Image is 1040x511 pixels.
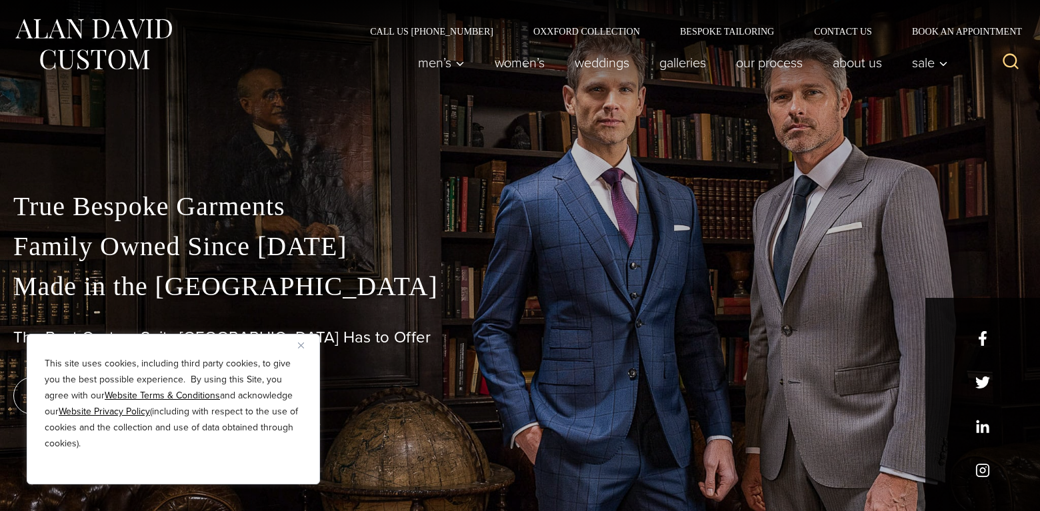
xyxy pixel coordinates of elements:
a: book an appointment [13,377,200,414]
nav: Secondary Navigation [350,27,1027,36]
span: Sale [912,56,948,69]
p: True Bespoke Garments Family Owned Since [DATE] Made in the [GEOGRAPHIC_DATA] [13,187,1027,306]
a: Women’s [480,49,560,76]
a: Galleries [645,49,721,76]
a: Our Process [721,49,818,76]
h1: The Best Custom Suits [GEOGRAPHIC_DATA] Has to Offer [13,328,1027,347]
a: Oxxford Collection [513,27,660,36]
a: Website Privacy Policy [59,404,150,418]
a: weddings [560,49,645,76]
span: Men’s [418,56,465,69]
a: Book an Appointment [892,27,1027,36]
button: View Search Form [995,47,1027,79]
button: Close [298,337,314,353]
a: Contact Us [794,27,892,36]
a: Call Us [PHONE_NUMBER] [350,27,513,36]
nav: Primary Navigation [403,49,955,76]
a: Website Terms & Conditions [105,388,220,402]
img: Alan David Custom [13,15,173,74]
p: This site uses cookies, including third party cookies, to give you the best possible experience. ... [45,356,302,452]
img: Close [298,342,304,348]
a: Bespoke Tailoring [660,27,794,36]
a: About Us [818,49,897,76]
